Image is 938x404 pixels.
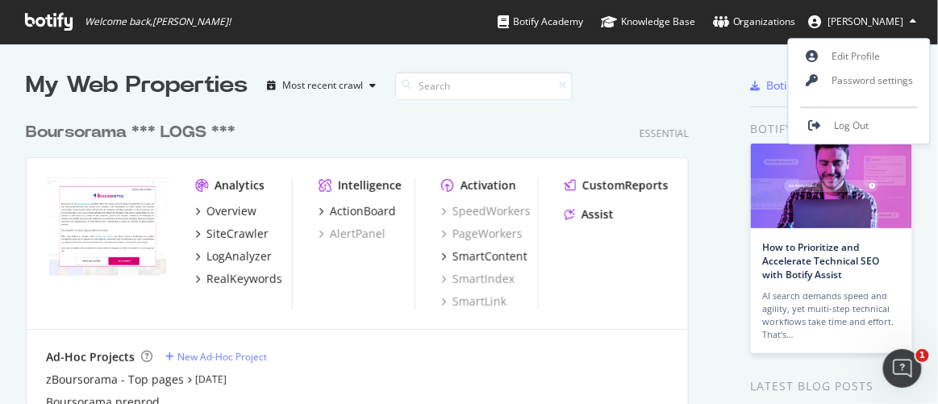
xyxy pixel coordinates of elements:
[441,203,531,219] a: SpeedWorkers
[195,373,227,386] a: [DATE]
[282,81,363,90] div: Most recent crawl
[319,203,396,219] a: ActionBoard
[751,120,912,138] div: Botify news
[46,177,169,276] img: boursorama.com
[751,377,912,395] div: Latest Blog Posts
[206,271,282,287] div: RealKeywords
[441,248,527,264] a: SmartContent
[763,240,880,281] a: How to Prioritize and Accelerate Technical SEO with Botify Assist
[916,349,929,362] span: 1
[767,77,881,94] div: Botify Chrome Plugin
[763,289,900,341] div: AI search demands speed and agility, yet multi-step technical workflows take time and effort. Tha...
[85,15,231,28] span: Welcome back, [PERSON_NAME] !
[46,372,184,388] a: zBoursorama - Top pages
[261,73,382,98] button: Most recent crawl
[565,206,614,223] a: Assist
[452,248,527,264] div: SmartContent
[319,226,386,242] a: AlertPanel
[441,271,515,287] a: SmartIndex
[195,271,282,287] a: RealKeywords
[177,350,267,364] div: New Ad-Hoc Project
[713,14,796,30] div: Organizations
[461,177,516,194] div: Activation
[883,349,922,388] iframe: Intercom live chat
[206,248,272,264] div: LogAnalyzer
[582,206,614,223] div: Assist
[338,177,402,194] div: Intelligence
[834,119,869,133] span: Log Out
[195,248,272,264] a: LogAnalyzer
[498,14,583,30] div: Botify Academy
[640,127,689,140] div: Essential
[206,226,269,242] div: SiteCrawler
[165,350,267,364] a: New Ad-Hoc Project
[395,72,573,100] input: Search
[215,177,265,194] div: Analytics
[828,15,904,28] span: Giraud Romain
[582,177,669,194] div: CustomReports
[26,69,248,102] div: My Web Properties
[565,177,669,194] a: CustomReports
[195,226,269,242] a: SiteCrawler
[796,9,930,35] button: [PERSON_NAME]
[441,294,507,310] a: SmartLink
[441,226,523,242] a: PageWorkers
[206,203,256,219] div: Overview
[46,349,135,365] div: Ad-Hoc Projects
[751,144,912,228] img: How to Prioritize and Accelerate Technical SEO with Botify Assist
[789,114,930,138] a: Log Out
[330,203,396,219] div: ActionBoard
[789,44,930,69] a: Edit Profile
[601,14,695,30] div: Knowledge Base
[195,203,256,219] a: Overview
[789,69,930,93] a: Password settings
[751,77,881,94] a: Botify Chrome Plugin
